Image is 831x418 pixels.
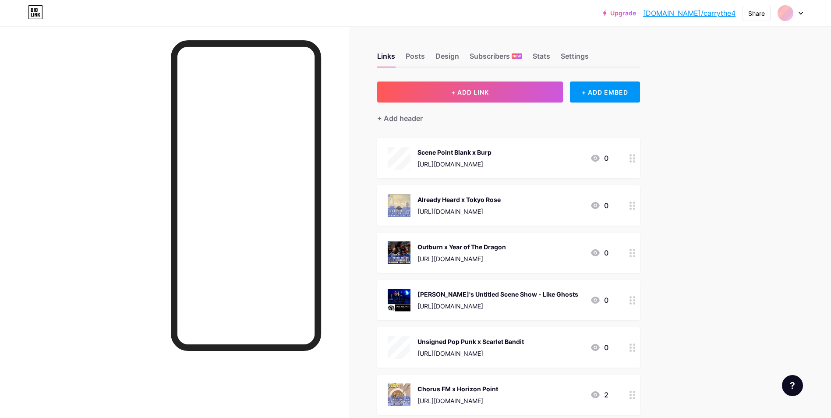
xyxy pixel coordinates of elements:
[417,159,492,169] div: [URL][DOMAIN_NAME]
[417,349,524,358] div: [URL][DOMAIN_NAME]
[590,200,608,211] div: 0
[388,383,410,406] img: Chorus FM x Horizon Point
[417,242,506,252] div: Outburn x Year of The Dragon
[470,51,522,67] div: Subscribers
[451,89,489,96] span: + ADD LINK
[603,10,636,17] a: Upgrade
[513,53,521,59] span: NEW
[590,295,608,305] div: 0
[417,396,498,405] div: [URL][DOMAIN_NAME]
[417,384,498,393] div: Chorus FM x Horizon Point
[377,51,395,67] div: Links
[590,342,608,353] div: 0
[561,51,589,67] div: Settings
[377,113,423,124] div: + Add header
[417,254,506,263] div: [URL][DOMAIN_NAME]
[643,8,736,18] a: [DOMAIN_NAME]/carrythe4
[417,148,492,157] div: Scene Point Blank x Burp
[417,195,501,204] div: Already Heard x Tokyo Rose
[417,337,524,346] div: Unsigned Pop Punk x Scarlet Bandit
[388,289,410,312] img: Ian's Untitled Scene Show - Like Ghosts
[377,81,563,103] button: + ADD LINK
[590,248,608,258] div: 0
[417,301,578,311] div: [URL][DOMAIN_NAME]
[748,9,765,18] div: Share
[590,390,608,400] div: 2
[406,51,425,67] div: Posts
[388,194,410,217] img: Already Heard x Tokyo Rose
[435,51,459,67] div: Design
[388,241,410,264] img: Outburn x Year of The Dragon
[590,153,608,163] div: 0
[570,81,640,103] div: + ADD EMBED
[533,51,550,67] div: Stats
[417,207,501,216] div: [URL][DOMAIN_NAME]
[417,290,578,299] div: [PERSON_NAME]'s Untitled Scene Show - Like Ghosts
